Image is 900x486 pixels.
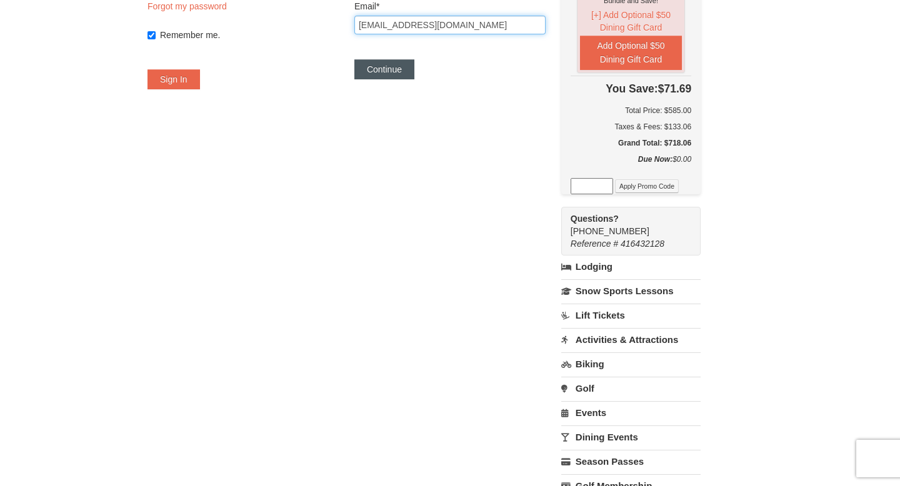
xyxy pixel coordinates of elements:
span: Reference # [571,239,618,249]
a: Activities & Attractions [561,328,701,351]
strong: Questions? [571,214,619,224]
a: Golf [561,377,701,400]
a: Snow Sports Lessons [561,279,701,302]
button: [+] Add Optional $50 Dining Gift Card [580,7,682,36]
span: [PHONE_NUMBER] [571,212,678,236]
a: Events [561,401,701,424]
a: Biking [561,352,701,375]
strong: Due Now: [638,155,672,164]
button: Continue [354,59,414,79]
a: Lift Tickets [561,304,701,327]
div: Taxes & Fees: $133.06 [571,121,691,133]
label: Remember me. [160,29,339,41]
a: Season Passes [561,450,701,473]
h4: $71.69 [571,82,691,95]
h6: Total Price: $585.00 [571,104,691,117]
button: Sign In [147,69,200,89]
h5: Grand Total: $718.06 [571,137,691,149]
a: Dining Events [561,425,701,449]
a: Lodging [561,255,701,278]
span: You Save: [606,82,657,95]
input: Email* [354,16,546,34]
a: Forgot my password [147,1,227,11]
span: 416432128 [621,239,664,249]
div: $0.00 [571,153,691,178]
button: Apply Promo Code [615,179,679,193]
button: Add Optional $50 Dining Gift Card [580,36,682,70]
